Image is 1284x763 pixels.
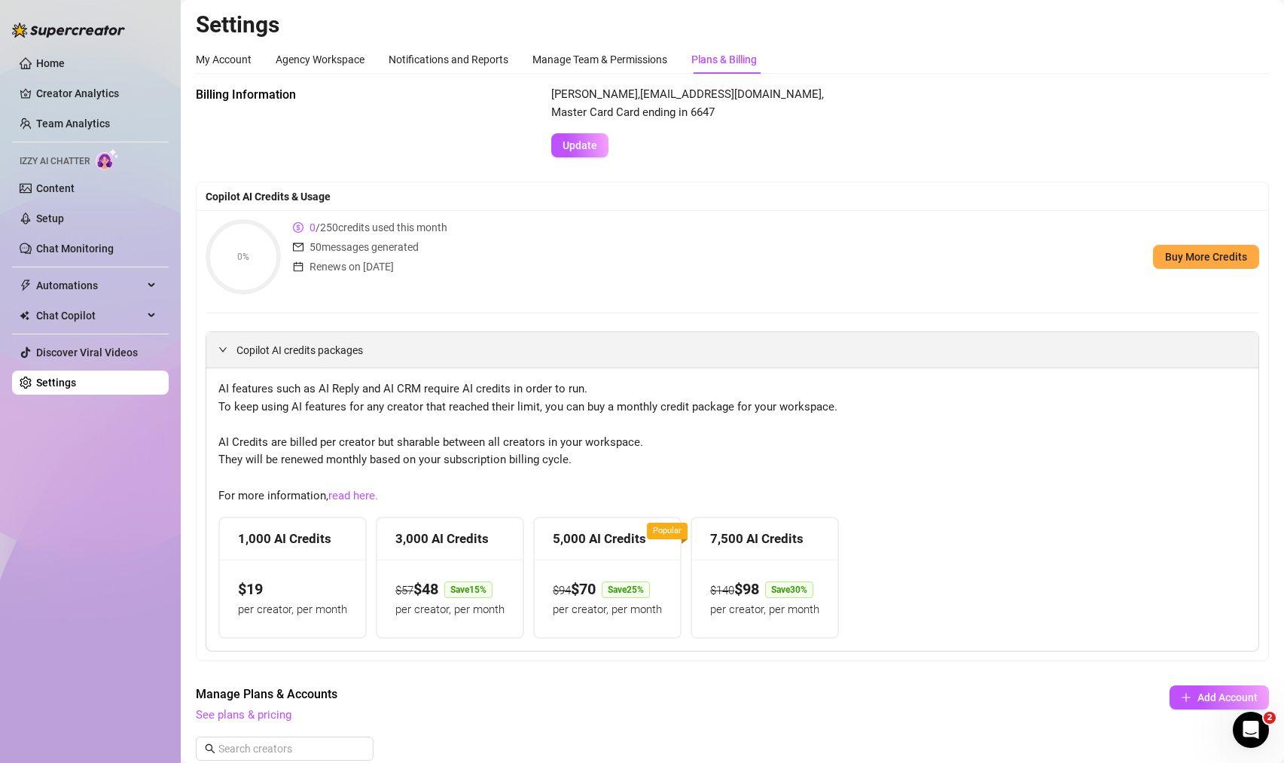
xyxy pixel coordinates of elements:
[218,740,352,757] input: Search creators
[444,581,493,598] span: Save 15 %
[196,86,449,104] span: Billing Information
[218,345,227,354] span: expanded
[395,531,489,546] strong: 3,000 AI Credits
[20,310,29,321] img: Chat Copilot
[218,380,1246,505] span: AI features such as AI Reply and AI CRM require AI credits in order to run. To keep using AI feat...
[238,580,263,598] strong: $ 19
[12,23,125,38] img: logo-BBDzfeDw.svg
[602,581,650,598] span: Save 25 %
[206,252,281,261] span: 0%
[553,531,646,546] strong: 5,000 AI Credits
[36,346,138,359] a: Discover Viral Videos
[395,603,505,616] span: per creator, per month
[1264,712,1276,724] span: 2
[571,580,596,598] strong: $ 70
[413,580,438,598] strong: $ 48
[36,243,114,255] a: Chat Monitoring
[1197,691,1258,703] span: Add Account
[196,708,291,722] a: See plans & pricing
[36,212,64,224] a: Setup
[532,51,667,68] div: Manage Team & Permissions
[389,51,508,68] div: Notifications and Reports
[1170,685,1269,710] button: Add Account
[563,139,597,151] span: Update
[310,219,447,236] span: / 250 credits used this month
[765,581,813,598] span: Save 30 %
[395,584,413,597] del: $ 57
[710,603,819,616] span: per creator, per month
[310,258,394,275] span: Renews on [DATE]
[1165,251,1247,263] span: Buy More Credits
[20,154,90,169] span: Izzy AI Chatter
[36,182,75,194] a: Content
[238,603,347,616] span: per creator, per month
[36,118,110,130] a: Team Analytics
[551,86,824,121] span: [PERSON_NAME] , [EMAIL_ADDRESS][DOMAIN_NAME] , Master Card Card ending in 6647
[710,531,804,546] strong: 7,500 AI Credits
[36,81,157,105] a: Creator Analytics
[551,133,608,157] button: Update
[553,584,571,597] del: $ 94
[553,603,662,616] span: per creator, per month
[293,219,303,236] span: dollar-circle
[238,531,331,546] strong: 1,000 AI Credits
[293,239,303,255] span: mail
[206,332,1258,368] div: Copilot AI credits packages
[653,526,682,536] span: Popular
[328,489,378,502] a: read here.
[196,51,252,68] div: My Account
[293,258,303,275] span: calendar
[734,580,759,598] strong: $ 98
[20,279,32,291] span: thunderbolt
[196,685,1067,703] span: Manage Plans & Accounts
[36,57,65,69] a: Home
[310,239,419,255] span: 50 messages generated
[36,377,76,389] a: Settings
[1153,245,1259,269] button: Buy More Credits
[206,188,1259,205] div: Copilot AI Credits & Usage
[236,342,1246,359] span: Copilot AI credits packages
[710,584,734,597] del: $ 140
[96,148,119,170] img: AI Chatter
[196,11,1269,39] h2: Settings
[1233,712,1269,748] iframe: Intercom live chat
[1181,692,1191,703] span: plus
[36,304,143,328] span: Chat Copilot
[205,743,215,754] span: search
[310,221,316,233] span: 0
[276,51,364,68] div: Agency Workspace
[36,273,143,298] span: Automations
[691,51,757,68] div: Plans & Billing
